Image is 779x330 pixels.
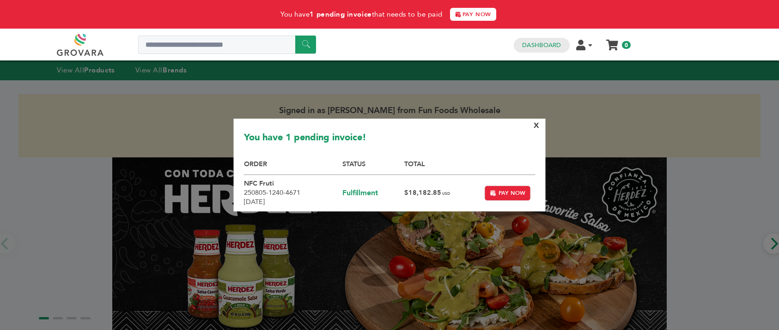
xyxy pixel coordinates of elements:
span: You have that needs to be paid [280,10,443,19]
span: USD [442,191,450,196]
a: My Cart [607,37,618,47]
td: Fulfillment [342,174,405,211]
div: [DATE] [244,198,342,207]
input: Search a product or brand... [138,36,316,54]
th: ORDER [244,160,342,175]
div: 250805-1240-4671 [244,188,342,198]
span: 0 [622,41,631,49]
h2: You have 1 pending invoice! [244,131,536,148]
strong: $18,182.85 [404,188,441,197]
strong: 1 pending invoice [310,10,371,19]
th: STATUS [342,160,405,175]
button: PAY NOW [485,186,531,201]
span: X [534,120,539,131]
strong: NFC Fruti [244,179,274,188]
th: TOTAL [404,160,484,175]
a: PAY NOW [450,8,496,21]
a: Dashboard [522,41,561,49]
